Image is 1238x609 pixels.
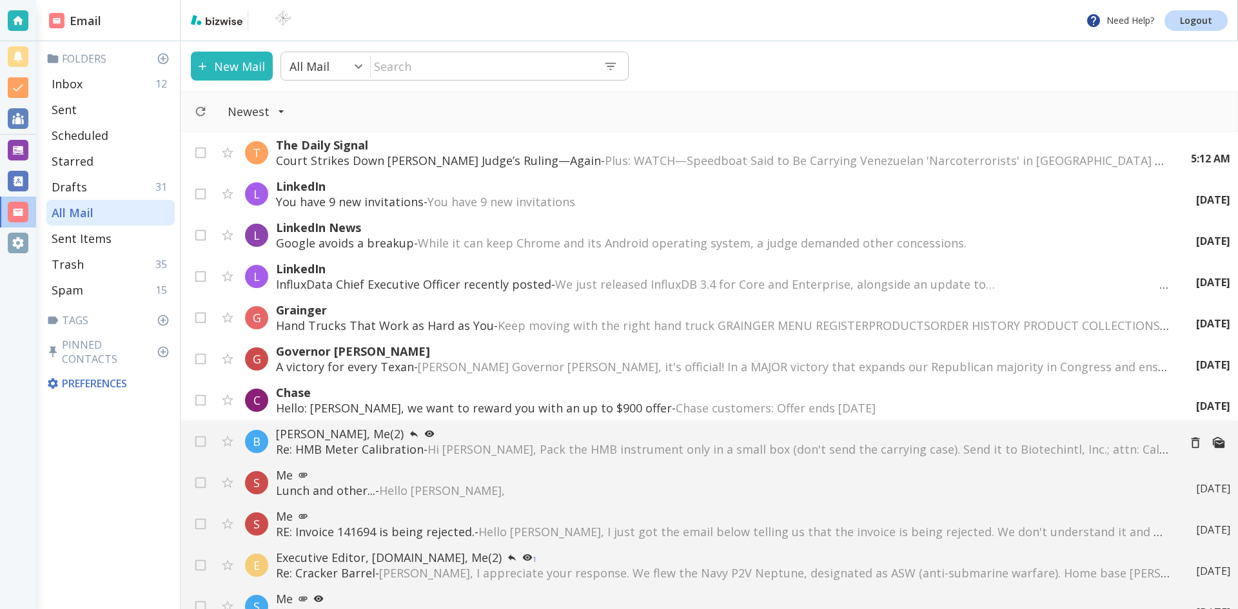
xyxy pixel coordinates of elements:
button: Mark as Unread [1207,431,1230,454]
p: [DATE] [1196,564,1230,578]
p: L [253,227,260,243]
p: Sent [52,102,77,117]
p: LinkedIn News [276,220,1170,235]
p: Re: Cracker Barrel - [276,565,1170,581]
div: Scheduled [46,122,175,148]
p: [PERSON_NAME], Me (2) [276,426,1168,441]
p: G [253,351,261,367]
p: LinkedIn [276,261,1170,276]
div: Trash35 [46,251,175,277]
p: Court Strikes Down [PERSON_NAME] Judge’s Ruling—Again - [276,153,1165,168]
p: Me [276,508,1170,524]
p: L [253,186,260,202]
p: B [253,434,260,449]
div: Sent Items [46,226,175,251]
h2: Email [49,12,101,30]
div: Inbox12 [46,71,175,97]
div: Preferences [44,371,175,396]
div: Drafts31 [46,174,175,200]
button: 1 [517,550,542,565]
a: Logout [1164,10,1228,31]
p: All Mail [290,59,329,74]
p: Inbox [52,76,83,92]
p: LinkedIn [276,179,1170,194]
p: Starred [52,153,93,169]
p: T [253,145,260,160]
p: [DATE] [1196,193,1230,207]
p: Me [276,591,1170,606]
p: 35 [155,257,172,271]
p: Tags [46,313,175,327]
div: All Mail [46,200,175,226]
img: BioTech International [253,10,313,31]
span: Hello [PERSON_NAME], [379,483,505,498]
img: DashboardSidebarEmail.svg [49,13,64,28]
span: We just released InfluxDB 3.4 for Core and Enterprise, alongside an update to… ͏ ͏ ͏ ͏ ͏ ͏ ͏ ͏ ͏ ... [555,276,1192,292]
button: Move to Trash [1184,431,1207,454]
button: New Mail [191,52,273,81]
svg: Your most recent message has not been opened yet [313,594,324,604]
p: [DATE] [1196,234,1230,248]
p: Governor [PERSON_NAME] [276,343,1170,359]
p: C [253,392,260,408]
p: Logout [1180,16,1212,25]
p: The Daily Signal [276,137,1165,153]
p: Folders [46,52,175,66]
div: Starred [46,148,175,174]
p: Spam [52,282,83,298]
p: 31 [155,180,172,194]
p: Sent Items [52,231,112,246]
p: [DATE] [1196,399,1230,413]
span: Chase customers: Offer ends [DATE] ͏ ͏ ͏ ͏ ͏ ͏ ͏ ͏ ͏ ͏ ͏ ͏ ͏ ͏ ͏ ͏ ͏ ͏ ͏ ͏ ͏ ͏ ͏ ͏ ͏ ͏ ͏ ͏ ͏ ͏ ͏ ... [676,400,1137,416]
p: 12 [155,77,172,91]
p: 15 [155,283,172,297]
input: Search [371,53,593,79]
p: L [253,269,260,284]
span: While it can keep Chrome and its Android operating system, a judge demanded other concessions. ͏ ... [418,235,1137,251]
div: Sent [46,97,175,122]
p: Executive Editor, [DOMAIN_NAME], Me (2) [276,550,1170,565]
p: You have 9 new invitations - [276,194,1170,209]
p: [DATE] [1196,275,1230,289]
p: Scheduled [52,128,108,143]
button: Refresh [189,100,212,123]
img: bizwise [191,15,242,25]
p: RE: Invoice 141694 is being rejected. - [276,524,1170,539]
p: InfluxData Chief Executive Officer recently posted - [276,276,1170,292]
p: [DATE] [1196,481,1230,496]
p: A victory for every Texan - [276,359,1170,374]
p: Hello: [PERSON_NAME], we want to reward you with an up to $900 offer - [276,400,1170,416]
p: Re: HMB Meter Calibration - [276,441,1168,457]
p: 1 [533,556,536,563]
p: Drafts [52,179,87,195]
p: Preferences [46,376,172,391]
p: Trash [52,256,84,272]
p: Lunch and other... - [276,483,1170,498]
p: Me [276,467,1170,483]
p: S [253,475,260,490]
p: Grainger [276,302,1170,318]
p: S [253,516,260,532]
p: E [253,557,260,573]
p: [DATE] [1196,523,1230,537]
p: 5:12 AM [1191,151,1230,166]
div: Spam15 [46,277,175,303]
p: [DATE] [1196,358,1230,372]
p: Hand Trucks That Work as Hard as You - [276,318,1170,333]
p: Chase [276,385,1170,400]
p: [DATE] [1196,316,1230,331]
p: Google avoids a breakup - [276,235,1170,251]
p: Pinned Contacts [46,338,175,366]
span: You have 9 new invitations ͏ ͏ ͏ ͏ ͏ ͏ ͏ ͏ ͏ ͏ ͏ ͏ ͏ ͏ ͏ ͏ ͏ ͏ ͏ ͏ ͏ ͏ ͏ ͏ ͏ ͏ ͏ ͏ ͏ ͏ ͏ ͏ ͏ ͏ ͏ ... [427,194,856,209]
p: All Mail [52,205,93,220]
button: Filter [215,97,298,126]
p: Need Help? [1086,13,1154,28]
svg: Your most recent message has not been opened yet [424,429,435,439]
p: G [253,310,261,325]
